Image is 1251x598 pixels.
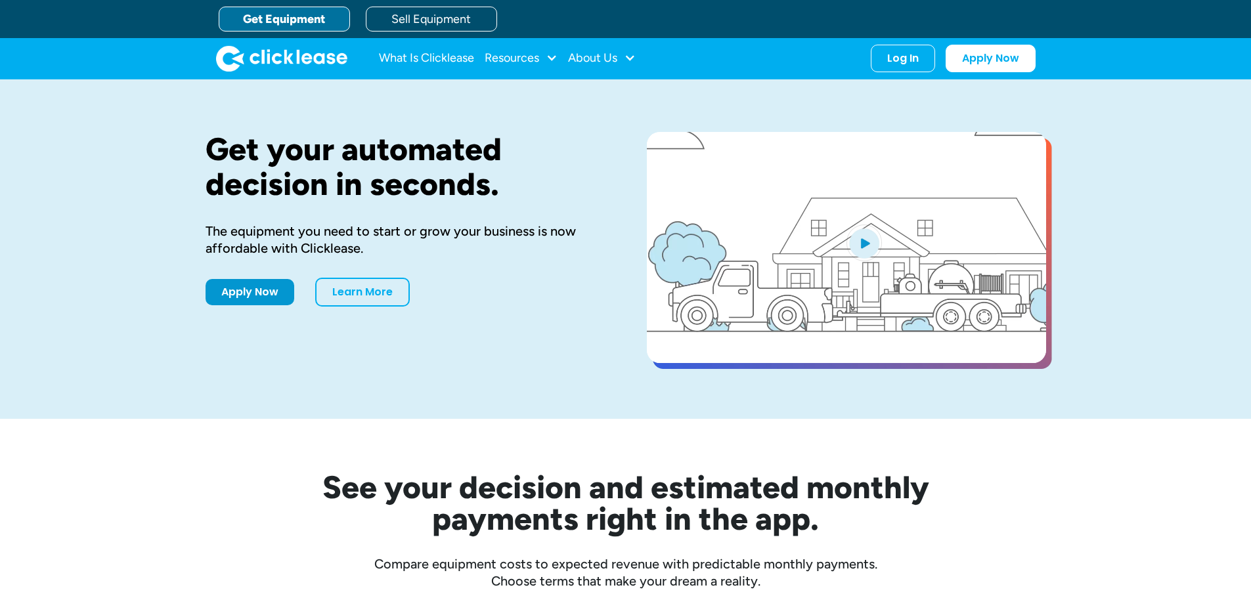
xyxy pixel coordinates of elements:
a: Get Equipment [219,7,350,32]
a: Apply Now [206,279,294,305]
a: open lightbox [647,132,1046,363]
a: Apply Now [946,45,1036,72]
div: Compare equipment costs to expected revenue with predictable monthly payments. Choose terms that ... [206,555,1046,589]
a: Learn More [315,278,410,307]
div: The equipment you need to start or grow your business is now affordable with Clicklease. [206,223,605,257]
h2: See your decision and estimated monthly payments right in the app. [258,471,994,534]
div: Log In [887,52,919,65]
h1: Get your automated decision in seconds. [206,132,605,202]
a: What Is Clicklease [379,45,474,72]
div: About Us [568,45,636,72]
a: Sell Equipment [366,7,497,32]
img: Clicklease logo [216,45,347,72]
a: home [216,45,347,72]
img: Blue play button logo on a light blue circular background [846,224,882,261]
div: Resources [485,45,558,72]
